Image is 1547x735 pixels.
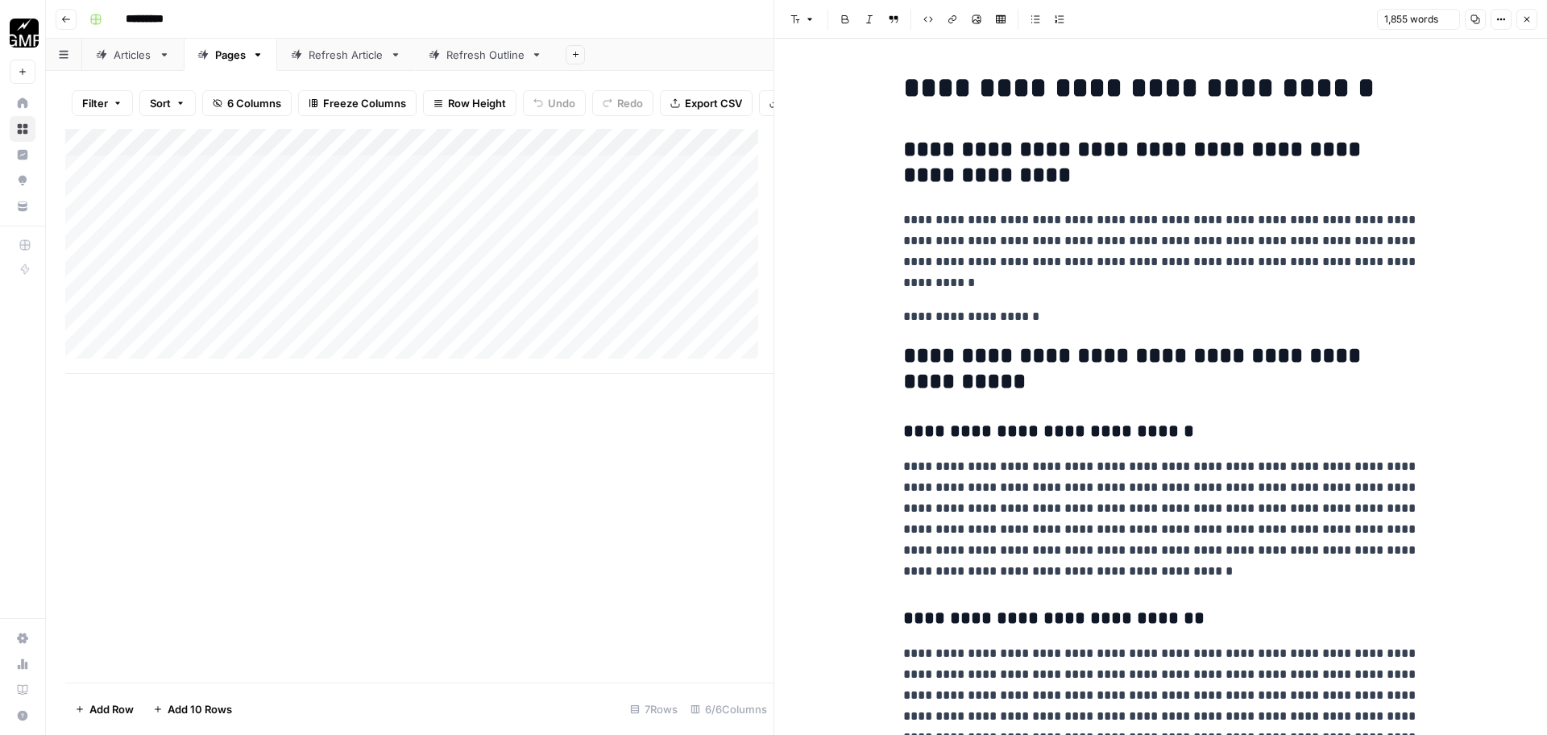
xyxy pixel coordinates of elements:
[150,95,171,111] span: Sort
[89,701,134,717] span: Add Row
[617,95,643,111] span: Redo
[10,677,35,703] a: Learning Hub
[523,90,586,116] button: Undo
[202,90,292,116] button: 6 Columns
[298,90,417,116] button: Freeze Columns
[10,651,35,677] a: Usage
[10,90,35,116] a: Home
[415,39,556,71] a: Refresh Outline
[548,95,575,111] span: Undo
[139,90,196,116] button: Sort
[660,90,753,116] button: Export CSV
[323,95,406,111] span: Freeze Columns
[277,39,415,71] a: Refresh Article
[446,47,525,63] div: Refresh Outline
[10,13,35,53] button: Workspace: Growth Marketing Pro
[592,90,653,116] button: Redo
[423,90,516,116] button: Row Height
[65,696,143,722] button: Add Row
[309,47,384,63] div: Refresh Article
[10,625,35,651] a: Settings
[143,696,242,722] button: Add 10 Rows
[82,39,184,71] a: Articles
[1384,12,1438,27] span: 1,855 words
[184,39,277,71] a: Pages
[1377,9,1460,30] button: 1,855 words
[215,47,246,63] div: Pages
[10,19,39,48] img: Growth Marketing Pro Logo
[684,696,773,722] div: 6/6 Columns
[72,90,133,116] button: Filter
[10,116,35,142] a: Browse
[10,703,35,729] button: Help + Support
[10,193,35,219] a: Your Data
[685,95,742,111] span: Export CSV
[448,95,506,111] span: Row Height
[10,142,35,168] a: Insights
[10,168,35,193] a: Opportunities
[624,696,684,722] div: 7 Rows
[82,95,108,111] span: Filter
[114,47,152,63] div: Articles
[168,701,232,717] span: Add 10 Rows
[227,95,281,111] span: 6 Columns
